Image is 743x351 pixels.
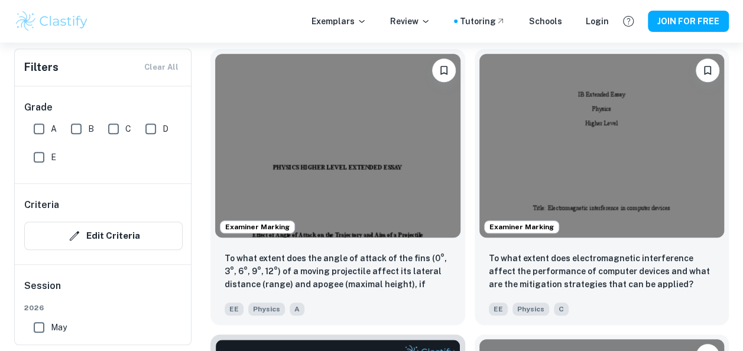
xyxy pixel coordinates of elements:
a: Login [586,15,609,28]
button: JOIN FOR FREE [648,11,729,32]
span: A [290,303,304,316]
span: 2026 [24,303,183,313]
button: Please log in to bookmark exemplars [696,58,719,82]
span: May [51,321,67,334]
button: Edit Criteria [24,222,183,250]
span: A [51,122,57,135]
h6: Grade [24,100,183,115]
h6: Filters [24,59,59,76]
span: EE [225,303,244,316]
span: D [163,122,168,135]
p: Review [390,15,430,28]
button: Please log in to bookmark exemplars [432,58,456,82]
span: Physics [512,303,549,316]
a: Examiner MarkingPlease log in to bookmark exemplarsTo what extent does the angle of attack of the... [210,49,465,325]
h6: Criteria [24,198,59,212]
p: To what extent does electromagnetic interference affect the performance of computer devices and w... [489,252,715,291]
a: Tutoring [460,15,505,28]
span: B [88,122,94,135]
a: Schools [529,15,562,28]
span: Physics [248,303,285,316]
p: To what extent does the angle of attack of the fins (0°, 3°, 6°, 9°, 12°) of a moving projectile ... [225,252,451,292]
img: Physics EE example thumbnail: To what extent does the angle of attack [215,54,460,238]
span: E [51,151,56,164]
p: Exemplars [312,15,366,28]
span: C [554,303,569,316]
a: Examiner MarkingPlease log in to bookmark exemplarsTo what extent does electromagnetic interferen... [475,49,729,325]
button: Help and Feedback [618,11,638,31]
img: Clastify logo [14,9,89,33]
span: Examiner Marking [220,222,294,232]
img: Physics EE example thumbnail: To what extent does electromagnetic inte [479,54,725,238]
span: Examiner Marking [485,222,559,232]
span: EE [489,303,508,316]
span: C [125,122,131,135]
h6: Session [24,279,183,303]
